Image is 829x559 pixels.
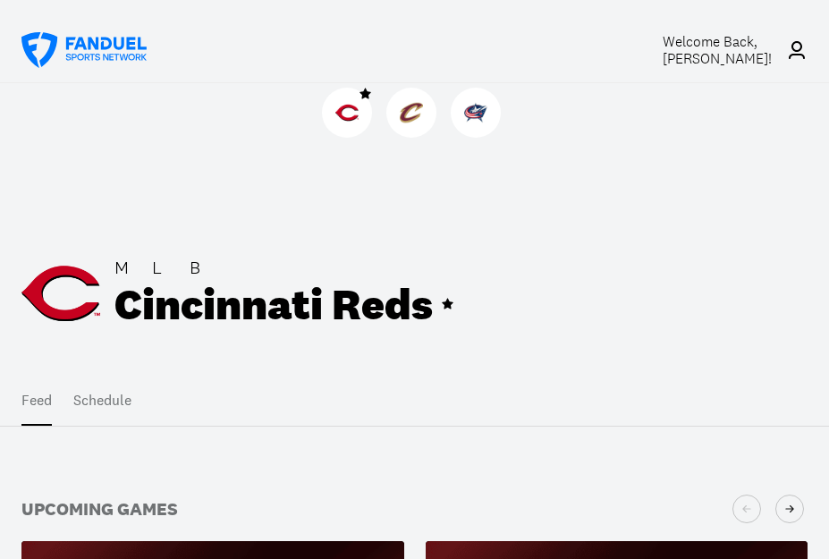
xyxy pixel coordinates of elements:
button: Schedule [73,376,131,426]
img: Blue Jackets [464,101,487,124]
span: Welcome Back, [PERSON_NAME] ! [663,32,772,68]
a: Welcome Back,[PERSON_NAME]! [611,33,808,67]
div: Cincinnati Reds [114,278,434,330]
a: RedsReds [322,123,379,141]
button: Feed [21,376,52,426]
div: MLB [114,257,454,278]
a: FanDuel Sports Network [21,32,147,68]
img: Reds [335,101,359,124]
a: CavaliersCavaliers [386,123,444,141]
img: CINCINNATI REDS team logo [21,254,100,333]
a: Blue JacketsBlue Jackets [451,123,508,141]
div: Upcoming Games [21,500,178,518]
img: Cavaliers [400,101,423,124]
